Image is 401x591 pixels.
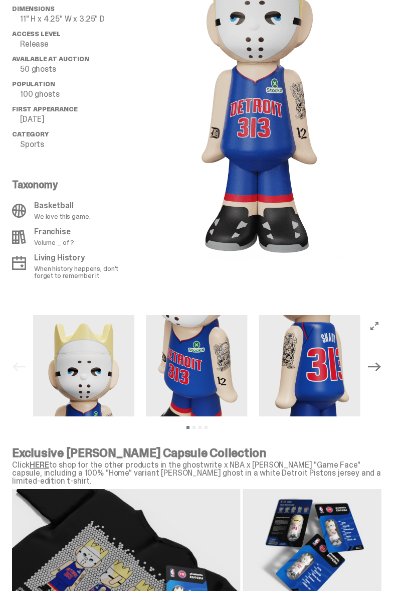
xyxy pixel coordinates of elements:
[12,461,381,485] p: Click to shop for the other products in the ghostwrite x NBA x [PERSON_NAME] "Game Face" capsule,...
[20,65,135,73] p: 50 ghosts
[192,426,195,429] button: View slide 2
[33,315,134,416] img: Copy%20of%20Eminem_NBA_400_1.png
[12,447,381,459] p: Exclusive [PERSON_NAME] Capsule Collection
[20,115,135,123] p: [DATE]
[12,180,129,190] p: Taxonomy
[12,30,61,38] span: Access Level
[186,426,189,429] button: View slide 1
[20,140,135,149] p: Sports
[20,40,135,48] p: Release
[12,55,89,63] span: Available at Auction
[198,426,202,429] button: View slide 3
[34,254,129,262] p: Living History
[363,356,385,378] button: Next
[34,228,74,236] p: Franchise
[368,320,380,332] button: View full-screen
[12,105,77,113] span: First Appearance
[30,460,49,470] a: HERE
[146,315,247,416] img: Copy%20of%20Eminem_NBA_400_2.png
[205,426,208,429] button: View slide 4
[34,239,74,246] p: Volume _ of ?
[259,315,360,416] img: Copy%20of%20Eminem_NBA_400_3.png
[12,130,49,138] span: Category
[20,15,135,23] p: 11" H x 4.25" W x 3.25" D
[20,90,135,98] p: 100 ghosts
[34,202,90,210] p: Basketball
[12,5,54,13] span: Dimensions
[12,80,55,88] span: Population
[34,213,90,220] p: We love this game.
[34,265,129,279] p: When history happens, don't forget to remember it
